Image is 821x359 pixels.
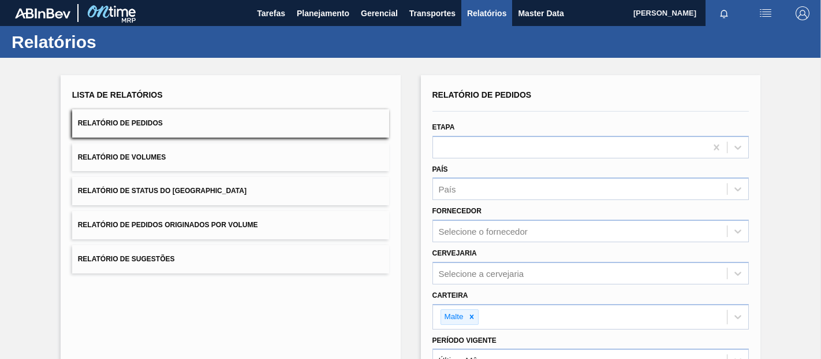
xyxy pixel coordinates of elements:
span: Lista de Relatórios [72,90,163,99]
span: Relatório de Volumes [78,153,166,161]
h1: Relatórios [12,35,217,49]
div: País [439,184,456,194]
button: Relatório de Pedidos Originados por Volume [72,211,389,239]
label: Período Vigente [432,336,497,345]
div: Malte [441,310,465,324]
button: Relatório de Status do [GEOGRAPHIC_DATA] [72,177,389,205]
div: Selecione a cervejaria [439,268,524,278]
span: Relatórios [467,6,506,20]
span: Relatório de Pedidos [78,119,163,127]
button: Relatório de Volumes [72,143,389,172]
span: Master Data [518,6,563,20]
span: Gerencial [361,6,398,20]
span: Transportes [409,6,456,20]
label: País [432,165,448,173]
label: Carteira [432,291,468,299]
span: Relatório de Pedidos [432,90,532,99]
span: Relatório de Sugestões [78,255,175,263]
label: Fornecedor [432,207,482,215]
button: Relatório de Sugestões [72,245,389,273]
button: Notificações [706,5,742,21]
button: Relatório de Pedidos [72,109,389,138]
div: Selecione o fornecedor [439,227,528,236]
img: TNhmsLtSVTkK8tSr43FrP2fwEKptu5GPRR3wAAAABJRU5ErkJggg== [15,8,70,18]
span: Tarefas [257,6,285,20]
span: Relatório de Pedidos Originados por Volume [78,221,258,229]
span: Relatório de Status do [GEOGRAPHIC_DATA] [78,187,247,195]
label: Cervejaria [432,249,477,257]
label: Etapa [432,123,455,131]
img: Logout [796,6,809,20]
span: Planejamento [297,6,349,20]
img: userActions [759,6,773,20]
